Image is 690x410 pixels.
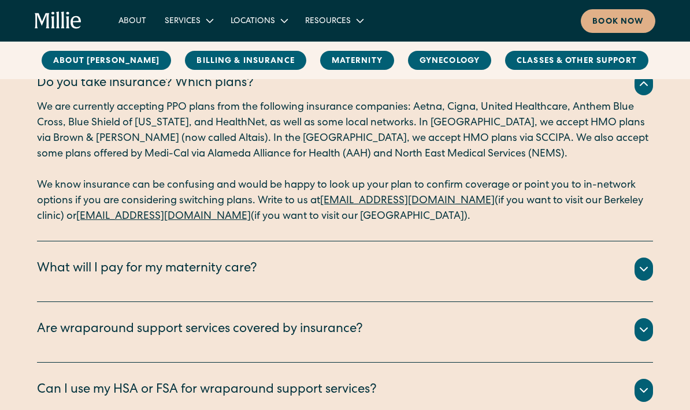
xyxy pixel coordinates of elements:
a: home [35,12,81,30]
a: Classes & Other Support [505,51,648,70]
div: Book now [592,16,644,28]
a: Book now [581,9,655,33]
p: ‍ [37,162,653,178]
a: Billing & Insurance [185,51,306,70]
div: What will I pay for my maternity care? [37,260,257,279]
div: Locations [221,11,296,30]
a: MAternity [320,51,394,70]
div: Resources [305,16,351,28]
a: [EMAIL_ADDRESS][DOMAIN_NAME] [76,211,251,222]
div: Can I use my HSA or FSA for wraparound support services? [37,381,377,400]
div: Resources [296,11,372,30]
p: We are currently accepting PPO plans from the following insurance companies: Aetna, Cigna, United... [37,100,653,162]
div: Do you take insurance? Which plans? [37,74,254,94]
a: About [PERSON_NAME] [42,51,171,70]
div: Locations [231,16,275,28]
a: Gynecology [408,51,491,70]
div: Are wraparound support services covered by insurance? [37,320,363,340]
a: [EMAIL_ADDRESS][DOMAIN_NAME] [320,196,495,206]
p: We know insurance can be confusing and would be happy to look up your plan to confirm coverage or... [37,178,653,225]
div: Services [165,16,201,28]
div: Services [155,11,221,30]
a: About [109,11,155,30]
